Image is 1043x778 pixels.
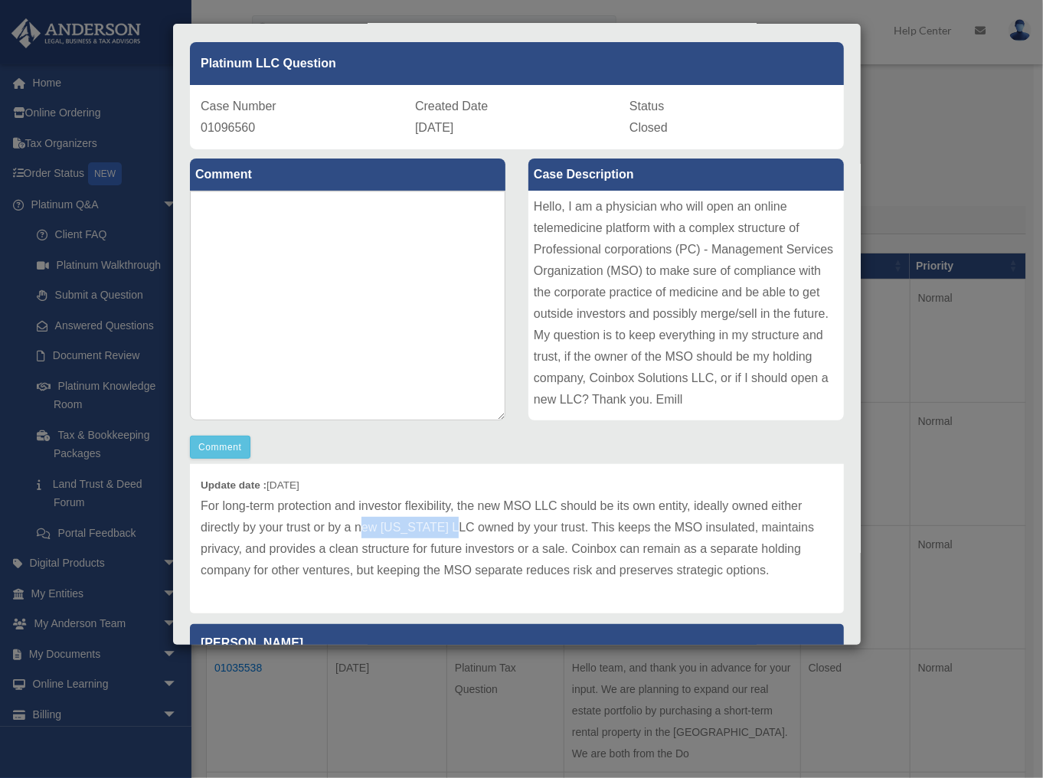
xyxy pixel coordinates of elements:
span: 01096560 [201,121,255,134]
span: Status [629,100,664,113]
label: Comment [190,159,505,191]
div: Hello, I am a physician who will open an online telemedicine platform with a complex structure of... [528,191,844,420]
div: Platinum LLC Question [190,42,844,85]
span: Created Date [415,100,488,113]
span: [DATE] [415,121,453,134]
p: [PERSON_NAME] [190,624,844,662]
b: Update date : [201,479,266,491]
p: For long-term protection and investor flexibility, the new MSO LLC should be its own entity, idea... [201,495,833,581]
span: Closed [629,121,668,134]
span: Case Number [201,100,276,113]
button: Comment [190,436,250,459]
small: [DATE] [201,479,299,491]
label: Case Description [528,159,844,191]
